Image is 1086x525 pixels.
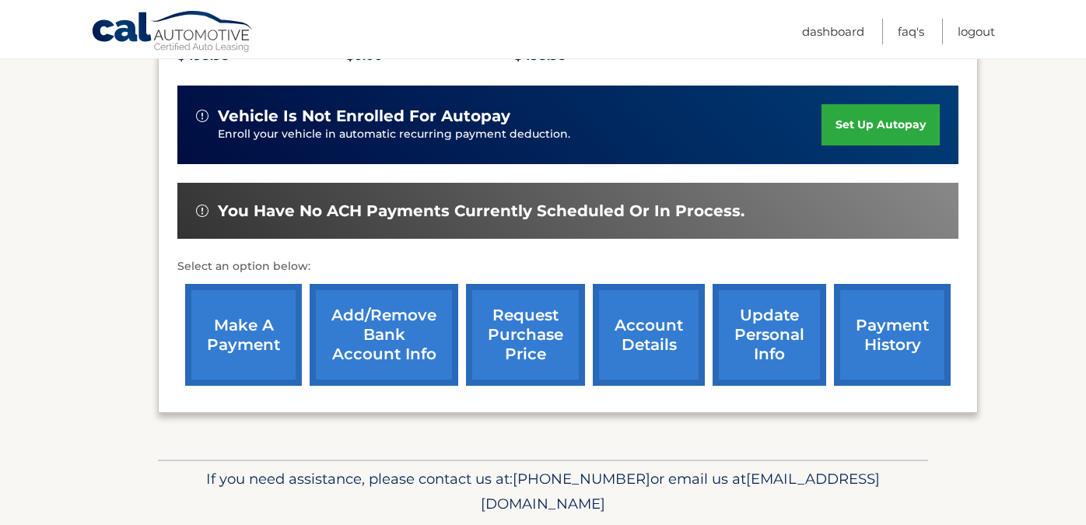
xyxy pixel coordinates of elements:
a: FAQ's [898,19,924,44]
a: account details [593,284,705,386]
p: Select an option below: [177,257,958,276]
a: set up autopay [822,104,940,145]
a: update personal info [713,284,826,386]
img: alert-white.svg [196,205,208,217]
p: If you need assistance, please contact us at: or email us at [168,467,918,516]
a: Logout [958,19,995,44]
span: [PHONE_NUMBER] [513,470,650,488]
a: Dashboard [802,19,864,44]
span: vehicle is not enrolled for autopay [218,107,510,126]
p: Enroll your vehicle in automatic recurring payment deduction. [218,126,822,143]
a: make a payment [185,284,302,386]
a: Add/Remove bank account info [310,284,458,386]
a: request purchase price [466,284,585,386]
span: You have no ACH payments currently scheduled or in process. [218,201,744,221]
a: payment history [834,284,951,386]
span: [EMAIL_ADDRESS][DOMAIN_NAME] [481,470,880,513]
a: Cal Automotive [91,10,254,55]
img: alert-white.svg [196,110,208,122]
